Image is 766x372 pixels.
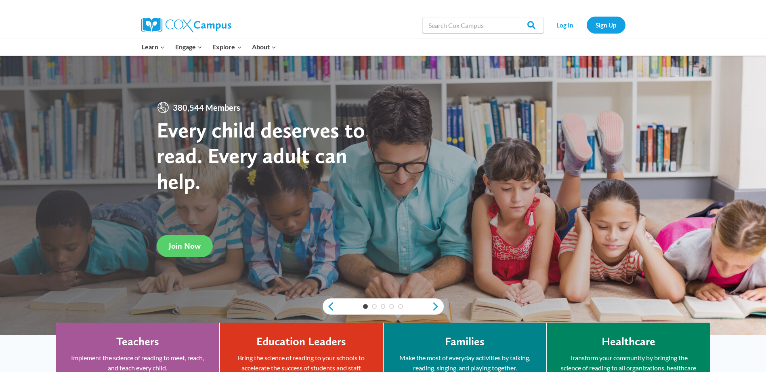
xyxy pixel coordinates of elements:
[137,38,281,55] nav: Primary Navigation
[372,304,377,309] a: 2
[157,117,365,194] strong: Every child deserves to read. Every adult can help.
[548,17,583,33] a: Log In
[170,101,243,114] span: 380,544 Members
[363,304,368,309] a: 1
[422,17,544,33] input: Search Cox Campus
[256,335,346,349] h4: Education Leaders
[141,18,231,32] img: Cox Campus
[548,17,625,33] nav: Secondary Navigation
[381,304,386,309] a: 3
[602,335,655,349] h4: Healthcare
[389,304,394,309] a: 4
[157,235,213,257] a: Join Now
[445,335,485,349] h4: Families
[175,42,202,52] span: Engage
[142,42,165,52] span: Learn
[432,302,444,311] a: next
[212,42,241,52] span: Explore
[587,17,625,33] a: Sign Up
[323,298,444,315] div: content slider buttons
[252,42,276,52] span: About
[398,304,403,309] a: 5
[323,302,335,311] a: previous
[169,241,201,251] span: Join Now
[116,335,159,349] h4: Teachers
